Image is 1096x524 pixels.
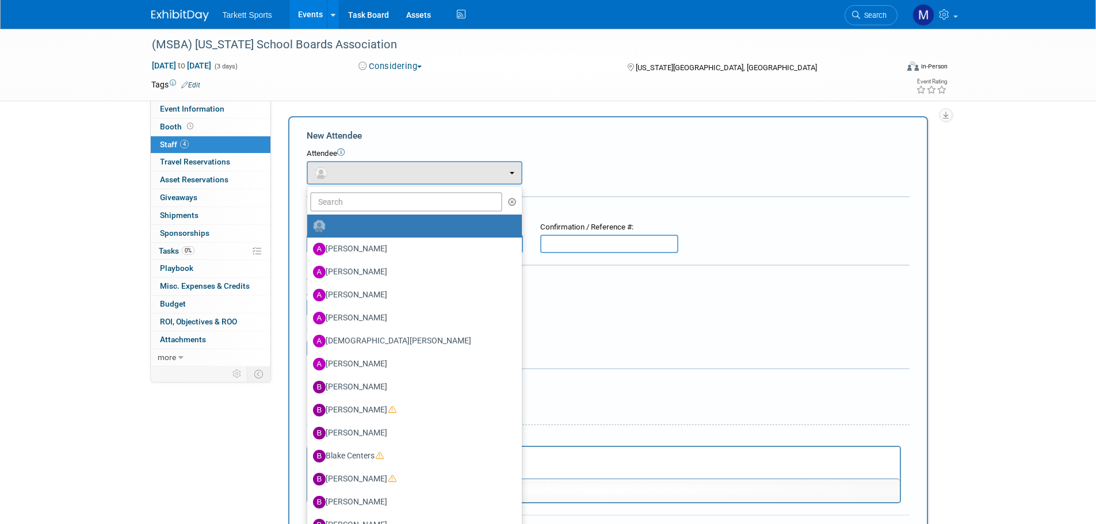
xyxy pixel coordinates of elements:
div: In-Person [921,62,948,71]
a: Budget [151,296,270,313]
div: Cost: [307,274,910,285]
img: A.jpg [313,243,326,255]
label: [PERSON_NAME] [313,401,510,419]
span: Tasks [159,246,194,255]
span: Booth not reserved yet [185,122,196,131]
a: Misc. Expenses & Credits [151,278,270,295]
img: B.jpg [313,450,326,462]
span: Sponsorships [160,228,209,238]
span: Shipments [160,211,198,220]
a: Playbook [151,260,270,277]
label: [PERSON_NAME] [313,286,510,304]
div: (MSBA) [US_STATE] School Boards Association [148,35,880,55]
div: Attendee [307,148,910,159]
div: Misc. Attachments & Notes [307,377,910,388]
td: Toggle Event Tabs [247,366,270,381]
span: Misc. Expenses & Credits [160,281,250,290]
span: Giveaways [160,193,197,202]
a: Giveaways [151,189,270,206]
input: Search [310,192,503,212]
span: 0% [182,246,194,255]
span: Search [860,11,887,20]
a: Asset Reservations [151,171,270,189]
span: Asset Reservations [160,175,228,184]
a: Booth [151,118,270,136]
a: Travel Reservations [151,154,270,171]
span: Travel Reservations [160,157,230,166]
a: Attachments [151,331,270,349]
div: Confirmation / Reference #: [540,222,678,233]
span: (3 days) [213,63,238,70]
img: ExhibitDay [151,10,209,21]
img: B.jpg [313,381,326,393]
a: Tasks0% [151,243,270,260]
label: [PERSON_NAME] [313,309,510,327]
iframe: Rich Text Area [308,447,900,479]
td: Tags [151,79,200,90]
img: A.jpg [313,266,326,278]
a: Event Information [151,101,270,118]
img: A.jpg [313,358,326,370]
a: Shipments [151,207,270,224]
span: Attachments [160,335,206,344]
div: Registration / Ticket Info (optional) [307,205,910,216]
span: to [176,61,187,70]
label: [PERSON_NAME] [313,263,510,281]
span: [DATE] [DATE] [151,60,212,71]
div: Event Format [830,60,948,77]
div: New Attendee [307,129,910,142]
img: A.jpg [313,312,326,324]
a: Edit [181,81,200,89]
span: Booth [160,122,196,131]
img: Mathieu Martel [912,4,934,26]
span: Playbook [160,263,193,273]
a: more [151,349,270,366]
img: A.jpg [313,289,326,301]
label: [PERSON_NAME] [313,470,510,488]
span: Budget [160,299,186,308]
label: [PERSON_NAME] [313,378,510,396]
span: Event Information [160,104,224,113]
img: B.jpg [313,404,326,416]
label: [DEMOGRAPHIC_DATA][PERSON_NAME] [313,332,510,350]
span: 4 [180,140,189,148]
span: [US_STATE][GEOGRAPHIC_DATA], [GEOGRAPHIC_DATA] [636,63,817,72]
div: Notes [307,433,901,444]
img: B.jpg [313,496,326,508]
img: Format-Inperson.png [907,62,919,71]
div: Event Rating [916,79,947,85]
img: B.jpg [313,427,326,439]
a: Staff4 [151,136,270,154]
label: Blake Centers [313,447,510,465]
img: A.jpg [313,335,326,347]
label: [PERSON_NAME] [313,355,510,373]
img: Unassigned-User-Icon.png [313,220,326,232]
label: [PERSON_NAME] [313,424,510,442]
img: B.jpg [313,473,326,485]
span: ROI, Objectives & ROO [160,317,237,326]
span: Staff [160,140,189,149]
a: Sponsorships [151,225,270,242]
a: Search [845,5,898,25]
a: ROI, Objectives & ROO [151,313,270,331]
label: [PERSON_NAME] [313,240,510,258]
label: [PERSON_NAME] [313,493,510,511]
td: Personalize Event Tab Strip [227,366,247,381]
button: Considering [354,60,426,72]
span: Tarkett Sports [223,10,272,20]
span: more [158,353,176,362]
